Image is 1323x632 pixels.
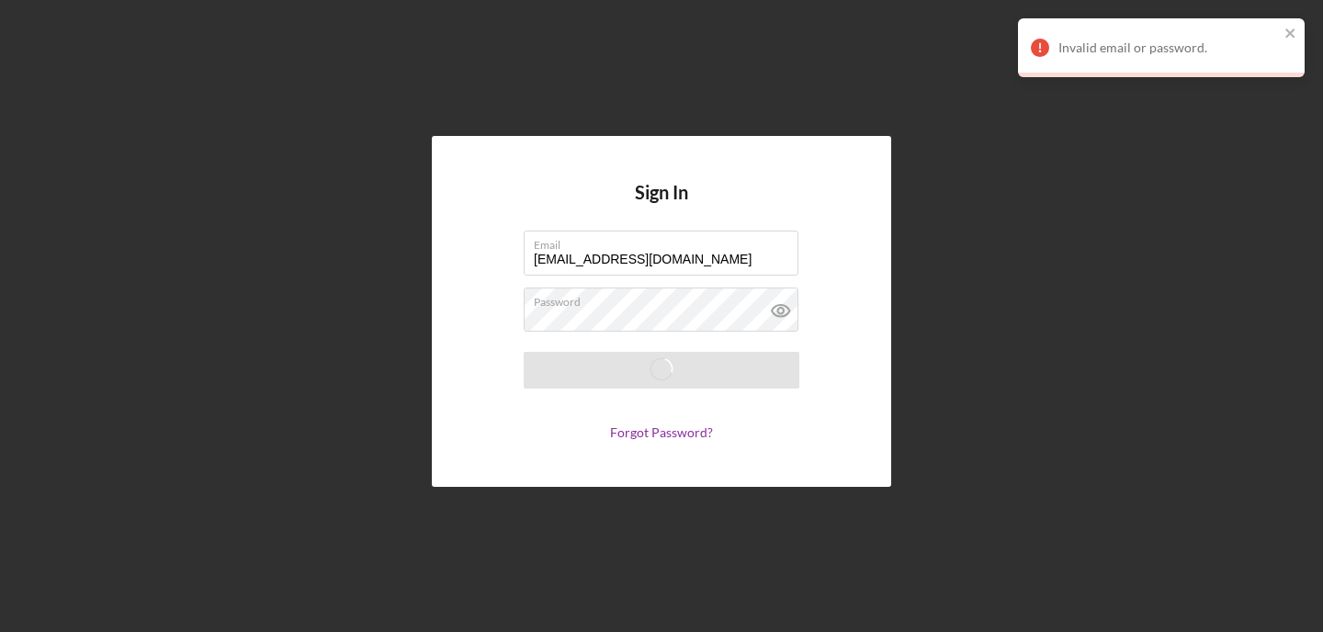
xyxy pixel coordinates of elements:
div: Invalid email or password. [1058,40,1279,55]
button: Saving [524,352,799,389]
h4: Sign In [635,182,688,231]
a: Forgot Password? [610,424,713,440]
label: Password [534,288,798,309]
button: close [1284,26,1297,43]
label: Email [534,231,798,252]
